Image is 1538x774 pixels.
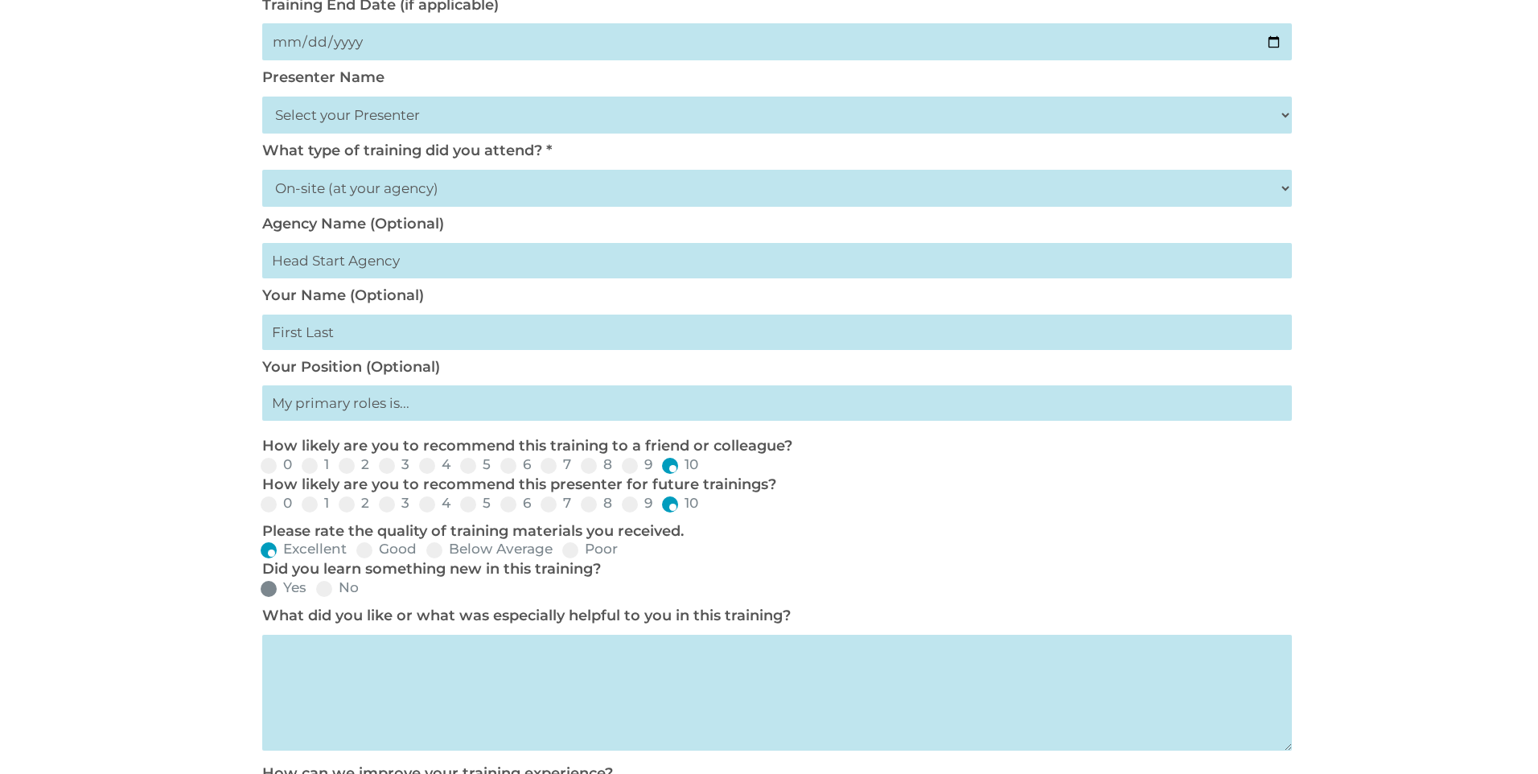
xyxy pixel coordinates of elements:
[622,458,652,471] label: 9
[460,496,491,510] label: 5
[419,496,450,510] label: 4
[426,542,553,556] label: Below Average
[261,581,306,595] label: Yes
[460,458,491,471] label: 5
[262,522,1284,541] p: Please rate the quality of training materials you received.
[262,142,552,159] label: What type of training did you attend? *
[262,560,1284,579] p: Did you learn something new in this training?
[302,458,329,471] label: 1
[379,496,409,510] label: 3
[302,496,329,510] label: 1
[581,458,612,471] label: 8
[622,496,652,510] label: 9
[262,215,444,233] label: Agency Name (Optional)
[500,458,531,471] label: 6
[1275,600,1538,774] iframe: Chat Widget
[419,458,450,471] label: 4
[262,437,1284,456] p: How likely are you to recommend this training to a friend or colleague?
[261,458,292,471] label: 0
[316,581,359,595] label: No
[581,496,612,510] label: 8
[562,542,618,556] label: Poor
[339,458,369,471] label: 2
[662,496,698,510] label: 10
[261,542,347,556] label: Excellent
[339,496,369,510] label: 2
[662,458,698,471] label: 10
[541,496,571,510] label: 7
[262,68,384,86] label: Presenter Name
[262,358,440,376] label: Your Position (Optional)
[262,286,424,304] label: Your Name (Optional)
[379,458,409,471] label: 3
[261,496,292,510] label: 0
[500,496,531,510] label: 6
[262,315,1292,350] input: First Last
[262,385,1292,421] input: My primary roles is...
[262,607,791,624] label: What did you like or what was especially helpful to you in this training?
[541,458,571,471] label: 7
[262,476,1284,495] p: How likely are you to recommend this presenter for future trainings?
[356,542,417,556] label: Good
[262,243,1292,278] input: Head Start Agency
